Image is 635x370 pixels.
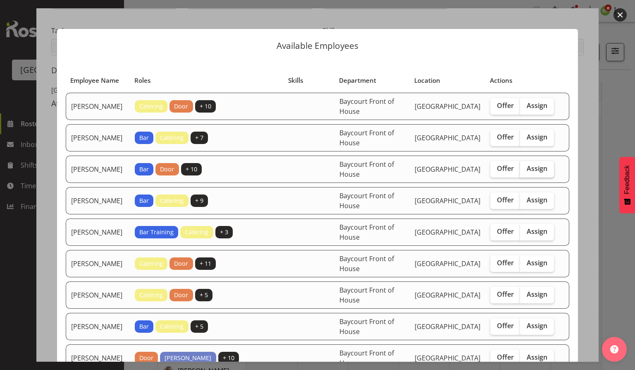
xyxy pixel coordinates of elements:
span: [GEOGRAPHIC_DATA] [415,165,480,174]
span: Location [414,76,440,85]
span: Actions [490,76,512,85]
span: Catering [160,133,184,142]
td: [PERSON_NAME] [66,219,130,246]
span: Offer [497,322,514,330]
span: Assign [527,196,547,204]
span: Offer [497,259,514,267]
span: Baycourt Front of House [339,191,394,210]
span: Offer [497,290,514,298]
span: Door [174,259,188,268]
span: Bar Training [139,228,174,237]
span: [GEOGRAPHIC_DATA] [415,259,480,268]
span: Assign [527,227,547,235]
span: + 5 [200,291,208,300]
span: Roles [134,76,150,85]
span: [GEOGRAPHIC_DATA] [415,353,480,363]
span: + 7 [195,133,203,142]
span: [PERSON_NAME] [165,353,211,363]
span: Skills [288,76,303,85]
span: + 10 [200,102,211,111]
td: [PERSON_NAME] [66,250,130,277]
span: Assign [527,259,547,267]
span: Catering [160,322,184,331]
img: help-xxl-2.png [610,345,618,353]
span: Feedback [623,165,631,194]
span: Catering [160,196,184,205]
span: [GEOGRAPHIC_DATA] [415,228,480,237]
span: Baycourt Front of House [339,254,394,273]
span: Catering [139,102,163,111]
span: + 10 [223,353,234,363]
span: [GEOGRAPHIC_DATA] [415,196,480,205]
td: [PERSON_NAME] [66,156,130,183]
span: Assign [527,164,547,173]
span: Offer [497,164,514,173]
span: Department [339,76,376,85]
span: Baycourt Front of House [339,160,394,179]
span: Offer [497,133,514,141]
span: [GEOGRAPHIC_DATA] [415,322,480,331]
span: + 11 [200,259,211,268]
span: Assign [527,101,547,110]
span: Offer [497,353,514,361]
td: [PERSON_NAME] [66,124,130,151]
span: Door [174,102,188,111]
span: Bar [139,133,149,142]
span: + 10 [186,165,197,174]
span: Bar [139,322,149,331]
span: Catering [139,291,163,300]
span: Baycourt Front of House [339,317,394,336]
span: Bar [139,196,149,205]
span: + 3 [220,228,228,237]
span: Baycourt Front of House [339,128,394,147]
td: [PERSON_NAME] [66,93,130,120]
span: Catering [185,228,208,237]
span: Door [139,353,153,363]
span: Bar [139,165,149,174]
span: Baycourt Front of House [339,97,394,116]
span: Assign [527,322,547,330]
span: Offer [497,196,514,204]
span: + 5 [195,322,203,331]
span: Assign [527,133,547,141]
span: Door [174,291,188,300]
span: [GEOGRAPHIC_DATA] [415,102,480,111]
span: Assign [527,353,547,361]
span: Baycourt Front of House [339,286,394,305]
span: Employee Name [70,76,119,85]
td: [PERSON_NAME] [66,313,130,340]
span: Baycourt Front of House [339,348,394,368]
td: [PERSON_NAME] [66,187,130,214]
span: [GEOGRAPHIC_DATA] [415,133,480,142]
span: [GEOGRAPHIC_DATA] [415,291,480,300]
p: Available Employees [65,41,570,50]
span: Baycourt Front of House [339,223,394,242]
span: Catering [139,259,163,268]
button: Feedback - Show survey [619,157,635,213]
td: [PERSON_NAME] [66,281,130,309]
span: Offer [497,227,514,235]
span: Offer [497,101,514,110]
span: Door [160,165,174,174]
span: + 9 [195,196,203,205]
span: Assign [527,290,547,298]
